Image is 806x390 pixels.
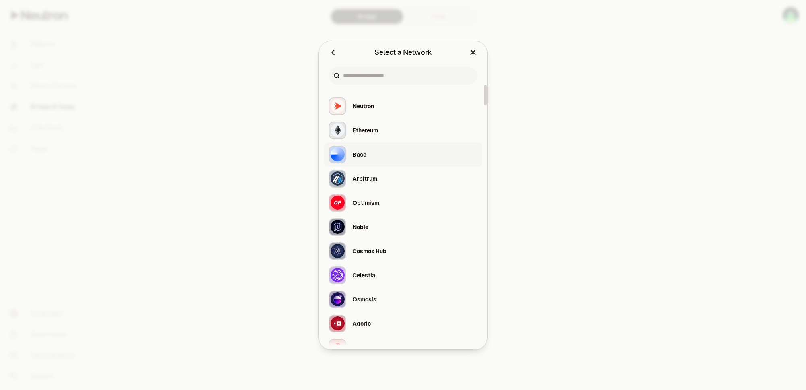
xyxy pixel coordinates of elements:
img: Ethereum Logo [331,123,345,137]
img: Osmosis Logo [331,292,345,306]
div: Select a Network [374,47,432,58]
button: Agoric LogoAgoric LogoAgoric [324,312,482,336]
div: Optimism [353,199,379,207]
div: Base [353,151,366,159]
img: Agoric Logo [331,316,345,330]
div: Cosmos Hub [353,247,386,255]
img: Celestia Logo [331,268,345,282]
img: Cosmos Hub Logo [331,244,345,258]
div: Agoric [353,320,371,328]
img: Optimism Logo [331,196,345,210]
img: Neutron Logo [331,99,345,113]
button: Osmosis LogoOsmosis LogoOsmosis [324,287,482,312]
button: Celestia LogoCelestia LogoCelestia [324,263,482,287]
div: Neutron [353,102,374,110]
button: Ethereum LogoEthereum LogoEthereum [324,118,482,142]
div: Noble [353,223,368,231]
button: Base LogoBase LogoBase [324,142,482,167]
button: Arbitrum LogoArbitrum LogoArbitrum [324,167,482,191]
div: Akash [353,344,370,352]
div: Ethereum [353,126,378,134]
img: Arbitrum Logo [331,171,345,186]
button: Noble LogoNoble LogoNoble [324,215,482,239]
button: Cosmos Hub LogoCosmos Hub LogoCosmos Hub [324,239,482,263]
img: Akash Logo [331,340,345,355]
button: Neutron LogoNeutron LogoNeutron [324,94,482,118]
div: Arbitrum [353,175,377,183]
div: Osmosis [353,295,376,303]
img: Noble Logo [331,220,345,234]
button: Akash LogoAkash LogoAkash [324,336,482,360]
img: Base Logo [331,147,345,161]
button: Optimism LogoOptimism LogoOptimism [324,191,482,215]
button: Close [469,47,477,58]
button: Back [329,47,337,58]
div: Celestia [353,271,375,279]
